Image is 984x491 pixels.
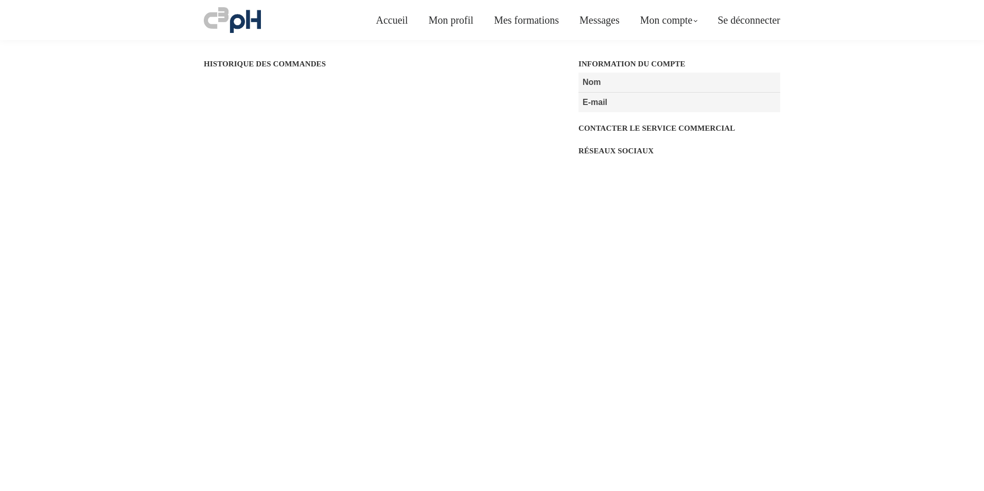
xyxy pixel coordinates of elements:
a: Mon profil [429,12,473,29]
span: Nom [583,78,776,87]
span: Information du compte [578,58,780,70]
a: Messages [579,12,620,29]
a: Accueil [376,12,408,29]
img: a70bc7685e0efc0bd0b04b3506828469.jpeg [204,5,261,35]
span: E-mail [583,98,776,107]
a: Mes formations [494,12,559,29]
a: Se déconnecter [717,12,780,29]
span: Mon compte [640,12,693,29]
span: Réseaux sociaux [578,145,780,157]
span: Historique des commandes [204,58,568,70]
span: Contacter le service commercial [578,122,780,134]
